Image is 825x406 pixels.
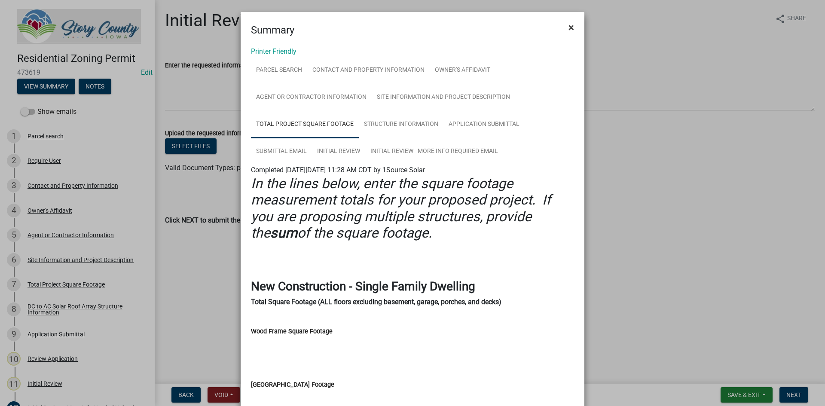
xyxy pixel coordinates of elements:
a: Contact and Property Information [307,57,430,84]
a: Owner's Affidavit [430,57,495,84]
a: Structure Information [359,111,443,138]
a: Initial Review - More Info Required Email [365,138,503,165]
label: [GEOGRAPHIC_DATA] Footage [251,382,334,388]
a: Site Information and Project Description [372,84,515,111]
a: Submittal Email [251,138,312,165]
strong: New Construction - Single Family Dwelling [251,279,475,293]
a: Printer Friendly [251,47,296,55]
strong: sum [270,225,297,241]
a: Total Project Square Footage [251,111,359,138]
label: Wood Frame Square Footage [251,329,333,335]
a: Initial Review [312,138,365,165]
strong: Total Square Footage (ALL floors excluding basement, garage, porches, and decks) [251,298,501,306]
span: Completed [DATE][DATE] 11:28 AM CDT by 1Source Solar [251,166,425,174]
button: Close [562,15,581,40]
i: In the lines below, enter the square footage measurement totals for your proposed project. If you... [251,175,551,241]
a: Agent or Contractor Information [251,84,372,111]
a: Parcel search [251,57,307,84]
h4: Summary [251,22,294,38]
span: × [568,21,574,34]
a: Application Submittal [443,111,525,138]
